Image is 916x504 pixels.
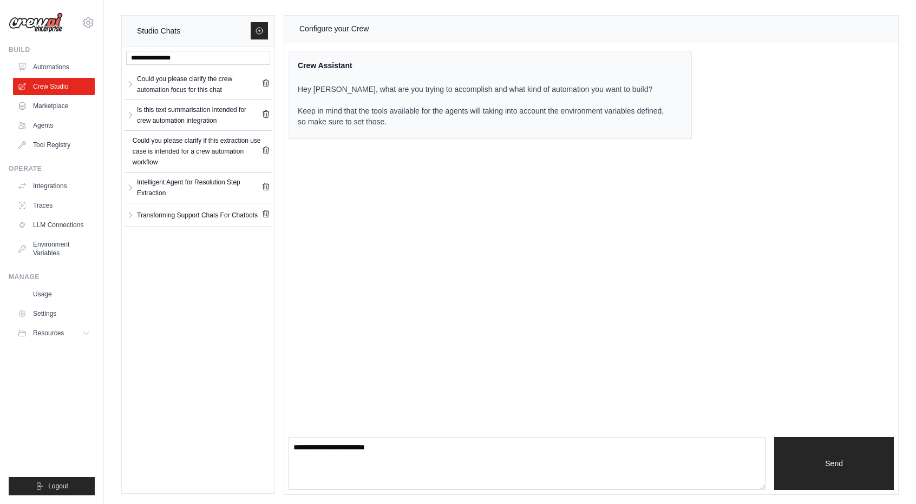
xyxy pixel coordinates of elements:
div: Configure your Crew [299,22,369,35]
div: Operate [9,164,95,173]
span: Resources [33,329,64,337]
a: Could you please clarify the crew automation focus for this chat [135,74,261,95]
a: Is this text summarisation intended for crew automation integration [135,104,261,126]
div: Could you please clarify if this extraction use case is intended for a crew automation workflow [133,135,261,168]
div: Crew Assistant [298,60,670,71]
img: Logo [9,12,63,33]
button: Logout [9,477,95,495]
a: Automations [13,58,95,76]
a: Traces [13,197,95,214]
div: Intelligent Agent for Resolution Step Extraction [137,177,261,198]
div: Build [9,45,95,54]
a: LLM Connections [13,216,95,234]
a: Crew Studio [13,78,95,95]
a: Tool Registry [13,136,95,154]
a: Environment Variables [13,236,95,262]
a: Intelligent Agent for Resolution Step Extraction [135,177,261,198]
a: Settings [13,305,95,322]
button: Resources [13,324,95,342]
div: Transforming Support Chats For Chatbots [137,210,258,221]
div: Studio Chats [137,24,180,37]
a: Transforming Support Chats For Chatbots [135,208,261,222]
span: Logout [48,482,68,490]
a: Could you please clarify if this extraction use case is intended for a crew automation workflow [130,135,261,168]
div: Is this text summarisation intended for crew automation integration [137,104,261,126]
a: Integrations [13,177,95,195]
div: Could you please clarify the crew automation focus for this chat [137,74,261,95]
a: Marketplace [13,97,95,115]
div: Manage [9,273,95,281]
p: Hey [PERSON_NAME], what are you trying to accomplish and what kind of automation you want to buil... [298,84,670,127]
a: Agents [13,117,95,134]
button: Send [774,437,894,490]
a: Usage [13,286,95,303]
